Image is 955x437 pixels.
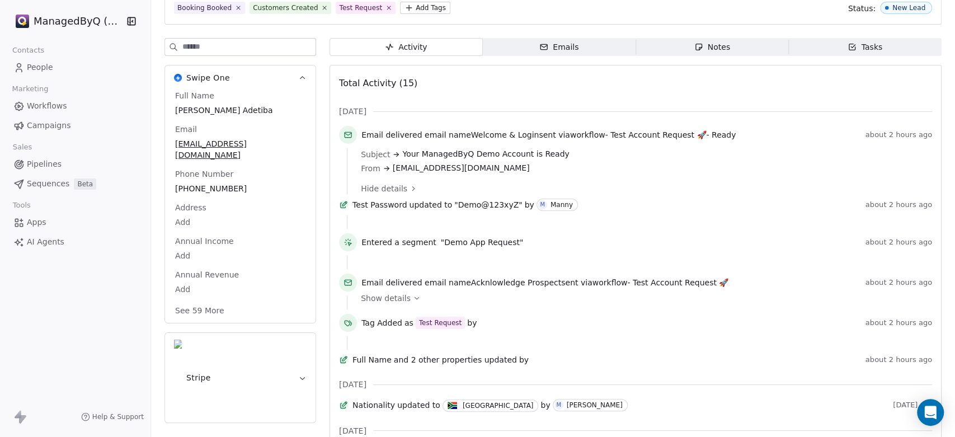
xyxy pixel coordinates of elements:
span: [PERSON_NAME] Adetiba [175,105,305,116]
span: Nationality [352,400,395,411]
span: Show details [361,293,411,304]
span: Annual Income [173,236,236,247]
div: Emails [539,41,578,53]
span: Campaigns [27,120,70,131]
button: Swipe OneSwipe One [165,65,316,90]
span: email name sent via workflow - [361,277,728,288]
span: Pipelines [27,158,62,170]
div: Open Intercom Messenger [917,399,944,426]
span: [DATE] [339,106,366,117]
span: Test Account Request 🚀 [633,278,728,287]
div: Customers Created [253,3,318,13]
span: "Demo@123xyZ" [454,199,522,210]
button: StripeStripe [165,333,316,422]
img: Swipe One [174,74,182,82]
span: Entered a segment [361,237,436,248]
span: Sales [8,139,37,156]
button: Add Tags [400,2,450,14]
span: Phone Number [173,168,236,180]
span: Annual Revenue [173,269,241,280]
div: Test Request [339,3,382,13]
a: AI Agents [9,233,142,251]
span: Tools [8,197,35,214]
span: Sequences [27,178,69,190]
span: email name sent via workflow - [361,129,736,140]
div: Manny [551,201,573,209]
span: Status: [848,3,876,14]
div: Tasks [848,41,882,53]
span: AI Agents [27,236,64,248]
span: Add [175,217,305,228]
img: Stripe.png [16,15,29,28]
span: Workflows [27,100,67,112]
div: Swipe OneSwipe One [165,90,316,323]
span: about 2 hours ago [865,200,932,209]
span: Your ManagedByQ Demo Account is Ready [402,148,569,160]
a: Apps [9,213,142,232]
span: Add [175,250,305,261]
span: Add [175,284,305,295]
span: Apps [27,217,46,228]
span: Beta [74,178,96,190]
div: [GEOGRAPHIC_DATA] [463,401,534,410]
span: by [525,199,534,210]
div: Test Request [419,318,462,328]
a: People [9,58,142,77]
span: Test Password [352,199,407,210]
div: Booking Booked [177,3,232,13]
a: Workflows [9,97,142,115]
span: about 2 hours ago [865,130,932,139]
span: Full Name [173,90,217,101]
span: ManagedByQ (FZE) [34,14,123,29]
span: Total Activity (15) [339,78,417,88]
span: Swipe One [186,72,230,83]
span: People [27,62,53,73]
span: about 2 hours ago [865,355,932,364]
span: Tag Added [361,317,402,328]
a: Hide details [361,183,924,194]
a: Show details [361,293,924,304]
span: about 2 hours ago [865,278,932,287]
span: [DATE] [339,425,366,436]
span: Hide details [361,183,407,194]
span: by [467,317,477,328]
div: Notes [694,41,730,53]
span: about 2 hours ago [865,238,932,247]
div: M [540,200,545,209]
a: Pipelines [9,155,142,173]
a: SequencesBeta [9,175,142,193]
span: From [361,163,380,174]
span: Contacts [7,42,49,59]
div: M [556,401,561,410]
span: by [540,400,550,411]
span: "Demo App Request" [441,237,524,248]
span: as [404,317,413,328]
span: [DATE] [339,379,366,390]
span: Test Account Request 🚀- Ready [610,130,736,139]
button: ManagedByQ (FZE) [13,12,119,31]
img: Stripe [174,340,182,416]
span: Full Name [352,354,392,365]
span: Email delivered [361,130,422,139]
span: Email [173,124,199,135]
span: [EMAIL_ADDRESS][DOMAIN_NAME] [393,162,530,174]
span: [EMAIL_ADDRESS][DOMAIN_NAME] [175,138,305,161]
span: by [519,354,529,365]
div: New Lead [892,4,925,12]
span: [PHONE_NUMBER] [175,183,305,194]
span: Address [173,202,209,213]
span: Help & Support [92,412,144,421]
span: about 2 hours ago [865,318,932,327]
span: and 2 other properties updated [394,354,517,365]
a: Help & Support [81,412,144,421]
button: See 59 More [168,300,231,321]
span: Email delivered [361,278,422,287]
span: updated to [397,400,440,411]
span: Marketing [7,81,53,97]
span: Stripe [186,372,211,383]
a: Campaigns [9,116,142,135]
div: [PERSON_NAME] [567,401,623,409]
span: [DATE] [893,401,932,410]
span: Welcome & Login [471,130,539,139]
span: Subject [361,149,390,160]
